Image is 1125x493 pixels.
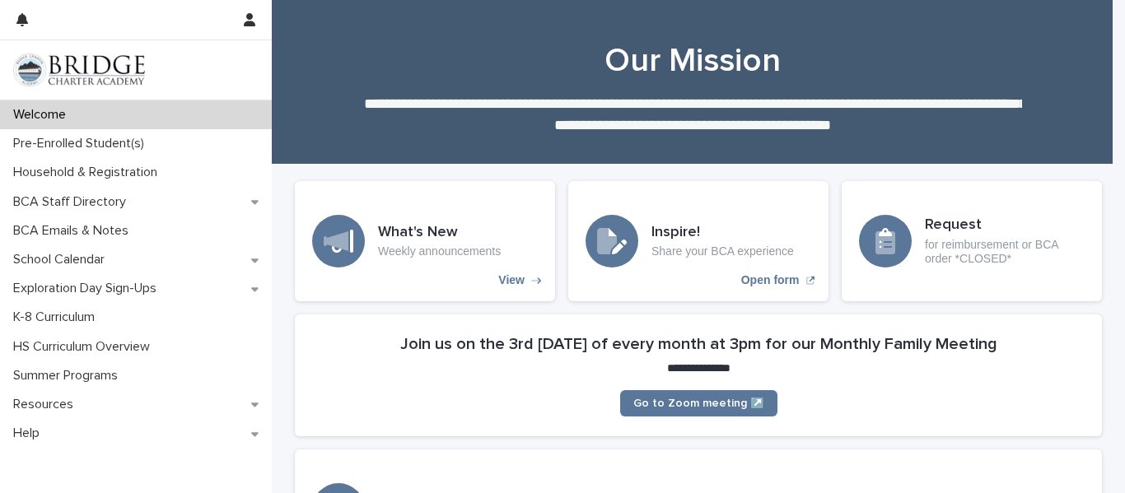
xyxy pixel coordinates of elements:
p: for reimbursement or BCA order *CLOSED* [925,238,1085,266]
p: HS Curriculum Overview [7,339,163,355]
p: Help [7,426,53,441]
p: BCA Emails & Notes [7,223,142,239]
h3: Request [925,216,1085,235]
p: Open form [741,273,800,287]
p: Pre-Enrolled Student(s) [7,136,157,151]
h3: Inspire! [651,224,794,242]
h1: Our Mission [289,41,1096,81]
p: School Calendar [7,252,118,267]
p: Resources [7,397,86,412]
p: Household & Registration [7,165,170,180]
a: View [295,181,555,301]
p: Share your BCA experience [651,244,794,258]
img: V1C1m3IdTEidaUdm9Hs0 [13,53,145,86]
p: Weekly announcements [378,244,501,258]
h3: What's New [378,224,501,242]
a: Open form [568,181,829,301]
p: Exploration Day Sign-Ups [7,281,170,296]
p: K-8 Curriculum [7,309,108,325]
a: Go to Zoom meeting ↗️ [620,390,777,416]
p: View [498,273,525,287]
h2: Join us on the 3rd [DATE] of every month at 3pm for our Monthly Family Meeting [400,334,997,354]
p: Welcome [7,107,79,123]
span: Go to Zoom meeting ↗️ [633,398,764,409]
p: BCA Staff Directory [7,194,139,210]
p: Summer Programs [7,368,131,384]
